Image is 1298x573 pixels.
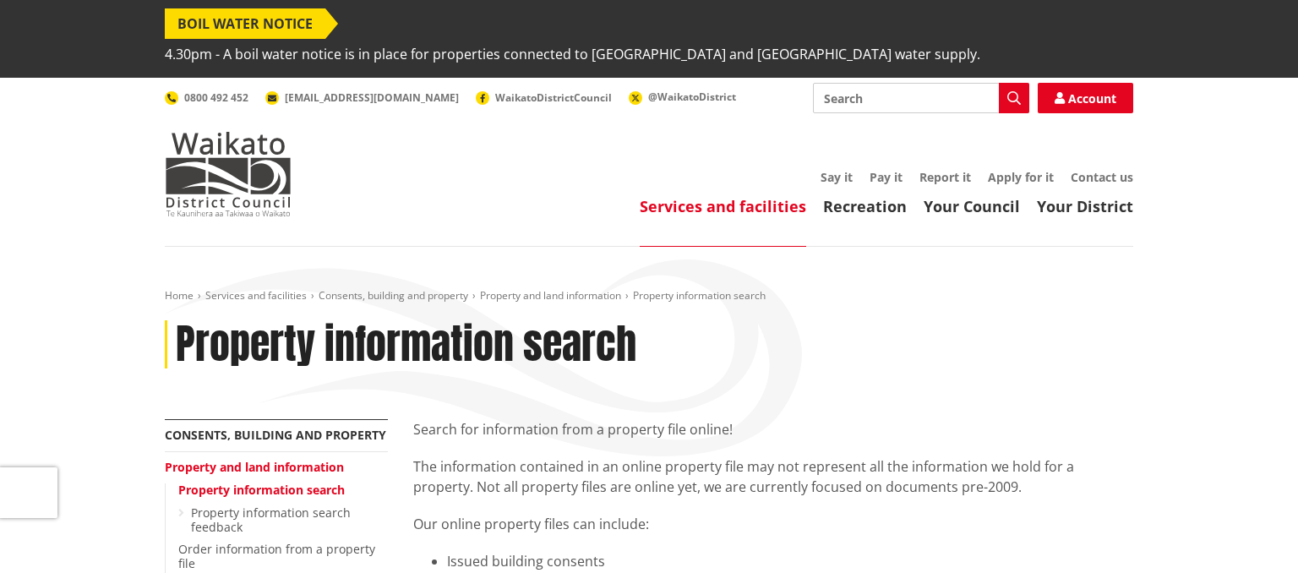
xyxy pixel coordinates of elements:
a: Property and land information [165,459,344,475]
a: Your Council [924,196,1020,216]
a: Property information search [178,482,345,498]
h1: Property information search [176,320,636,369]
p: The information contained in an online property file may not represent all the information we hol... [413,456,1133,497]
a: Pay it [870,169,903,185]
a: Consents, building and property [165,427,386,443]
a: Say it [821,169,853,185]
nav: breadcrumb [165,289,1133,303]
img: Waikato District Council - Te Kaunihera aa Takiwaa o Waikato [165,132,292,216]
a: Apply for it [988,169,1054,185]
a: Property and land information [480,288,621,303]
a: Your District [1037,196,1133,216]
a: Contact us [1071,169,1133,185]
span: @WaikatoDistrict [648,90,736,104]
span: BOIL WATER NOTICE [165,8,325,39]
a: Account [1038,83,1133,113]
span: [EMAIL_ADDRESS][DOMAIN_NAME] [285,90,459,105]
a: Consents, building and property [319,288,468,303]
span: 0800 492 452 [184,90,248,105]
li: Issued building consents [447,551,1133,571]
a: Services and facilities [640,196,806,216]
span: 4.30pm - A boil water notice is in place for properties connected to [GEOGRAPHIC_DATA] and [GEOGR... [165,39,980,69]
a: Services and facilities [205,288,307,303]
a: WaikatoDistrictCouncil [476,90,612,105]
a: [EMAIL_ADDRESS][DOMAIN_NAME] [265,90,459,105]
a: Home [165,288,194,303]
a: Recreation [823,196,907,216]
input: Search input [813,83,1029,113]
a: @WaikatoDistrict [629,90,736,104]
span: Property information search [633,288,766,303]
span: WaikatoDistrictCouncil [495,90,612,105]
span: Our online property files can include: [413,515,649,533]
a: Report it [919,169,971,185]
a: Property information search feedback [191,505,351,535]
a: Order information from a property file [178,541,375,571]
p: Search for information from a property file online! [413,419,1133,439]
a: 0800 492 452 [165,90,248,105]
